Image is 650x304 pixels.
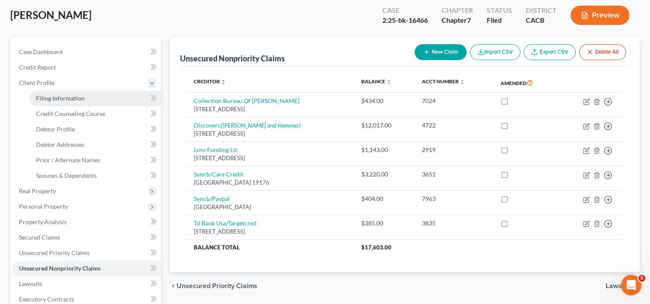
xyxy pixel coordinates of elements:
[361,195,408,203] div: $404.00
[19,79,55,86] span: Client Profile
[422,170,487,179] div: 3651
[467,16,471,24] span: 7
[180,53,285,64] div: Unsecured Nonpriority Claims
[579,44,626,60] button: Delete All
[493,73,558,93] th: Amended
[36,125,75,133] span: Debtor Profile
[470,44,520,60] button: Import CSV
[361,170,408,179] div: $3,220.00
[29,168,161,183] a: Spouses & Dependents
[12,261,161,276] a: Unsecured Nonpriority Claims
[361,146,408,154] div: $1,143.00
[36,156,100,164] span: Prior / Alternate Names
[194,228,347,236] div: [STREET_ADDRESS]
[361,97,408,105] div: $434.00
[422,195,487,203] div: 7963
[12,214,161,230] a: Property Analysis
[194,154,347,162] div: [STREET_ADDRESS]
[170,283,257,289] button: chevron_left Unsecured Priority Claims
[36,110,105,117] span: Credit Counseling Course
[361,244,391,251] span: $17,603.00
[361,219,408,228] div: $385.00
[36,141,84,148] span: Debtor Addresses
[194,219,256,227] a: Td Bank Usa/Targetcred
[361,78,391,85] a: Balance unfold_more
[36,94,85,102] span: Filing Information
[19,234,60,241] span: Secured Claims
[386,79,391,85] i: unfold_more
[12,245,161,261] a: Unsecured Priority Claims
[442,6,473,15] div: Chapter
[194,122,301,129] a: Discoverc([PERSON_NAME] and Hammer)
[422,121,487,130] div: 4722
[194,97,299,104] a: Collection Bureau Of [PERSON_NAME]
[422,219,487,228] div: 3835
[361,121,408,130] div: $12,017.00
[19,64,56,71] span: Credit Report
[194,146,238,153] a: Lvnv Funding Llc
[29,122,161,137] a: Debtor Profile
[19,280,42,287] span: Lawsuits
[12,276,161,292] a: Lawsuits
[19,249,90,256] span: Unsecured Priority Claims
[382,6,428,15] div: Case
[19,295,74,303] span: Executory Contracts
[19,187,56,195] span: Real Property
[194,203,347,211] div: [GEOGRAPHIC_DATA]
[606,283,640,289] button: Lawsuits chevron_right
[442,15,473,25] div: Chapter
[29,137,161,152] a: Debtor Addresses
[422,146,487,154] div: 2919
[221,122,301,129] i: ([PERSON_NAME] and Hammer)
[415,44,467,60] button: New Claim
[170,283,177,289] i: chevron_left
[526,15,557,25] div: CACB
[12,60,161,75] a: Credit Report
[194,105,347,113] div: [STREET_ADDRESS]
[177,283,257,289] span: Unsecured Priority Claims
[422,78,465,85] a: Acct Number unfold_more
[36,172,97,179] span: Spouses & Dependents
[194,195,230,202] a: Syncb/Paypal
[12,230,161,245] a: Secured Claims
[526,6,557,15] div: District
[19,203,68,210] span: Personal Property
[571,6,629,25] button: Preview
[221,79,226,85] i: unfold_more
[638,275,645,282] span: 5
[29,106,161,122] a: Credit Counseling Course
[194,179,347,187] div: [GEOGRAPHIC_DATA] 19176
[460,79,465,85] i: unfold_more
[19,48,63,55] span: Case Dashboard
[29,91,161,106] a: Filing Information
[422,97,487,105] div: 7024
[29,152,161,168] a: Prior / Alternate Names
[621,275,641,295] iframe: Intercom live chat
[524,44,576,60] a: Export CSV
[187,240,354,255] th: Balance Total
[19,218,67,225] span: Property Analysis
[194,130,347,138] div: [STREET_ADDRESS]
[487,6,512,15] div: Status
[194,78,226,85] a: Creditor unfold_more
[606,283,633,289] span: Lawsuits
[194,170,243,178] a: Syncb/Care Credit
[19,264,101,272] span: Unsecured Nonpriority Claims
[10,9,92,21] span: [PERSON_NAME]
[12,44,161,60] a: Case Dashboard
[487,15,512,25] div: Filed
[382,15,428,25] div: 2:25-bk-16466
